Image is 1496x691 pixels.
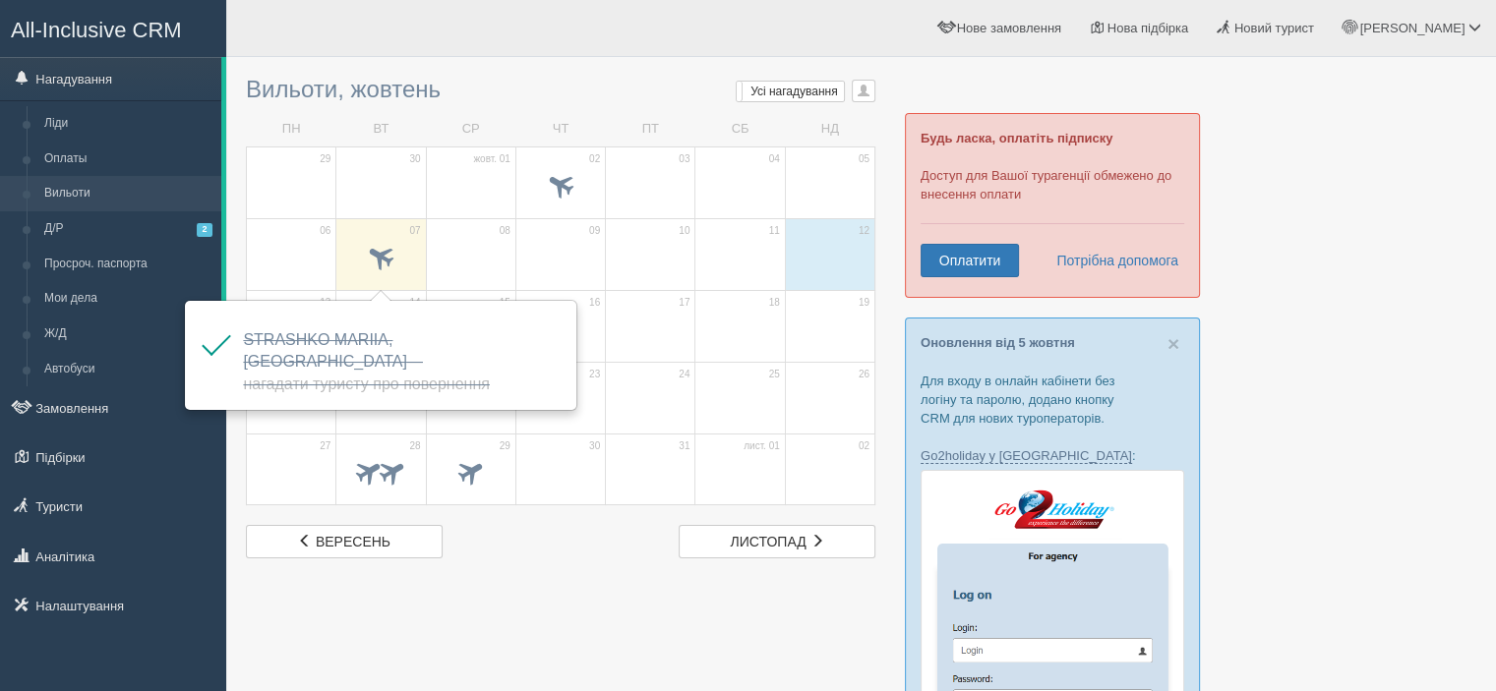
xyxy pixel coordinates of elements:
[921,131,1112,145] b: Будь ласка, оплатіть підписку
[197,223,212,236] span: 2
[409,152,420,166] span: 30
[589,296,600,310] span: 16
[921,244,1019,277] a: Оплатити
[320,439,330,453] span: 27
[679,525,875,558] a: листопад
[409,296,420,310] span: 14
[35,281,221,317] a: Мои дела
[320,296,330,310] span: 13
[785,112,874,146] td: НД
[35,176,221,211] a: Вильоти
[246,525,443,558] a: вересень
[243,331,489,393] a: STRASHKO MARIIA, [GEOGRAPHIC_DATA]— Нагадати туристу про повернення
[589,224,600,238] span: 09
[246,77,875,102] h3: Вильоти, жовтень
[316,534,390,549] span: вересень
[35,317,221,352] a: Ж/Д
[35,211,221,247] a: Д/Р2
[1167,332,1179,355] span: ×
[744,439,780,453] span: лист. 01
[859,439,869,453] span: 02
[1234,21,1314,35] span: Новий турист
[905,113,1200,298] div: Доступ для Вашої турагенції обмежено до внесення оплати
[589,368,600,381] span: 23
[247,112,336,146] td: ПН
[859,368,869,381] span: 26
[769,152,780,166] span: 04
[859,224,869,238] span: 12
[500,439,510,453] span: 29
[1044,244,1179,277] a: Потрібна допомога
[589,152,600,166] span: 02
[500,296,510,310] span: 15
[473,152,510,166] span: жовт. 01
[695,112,785,146] td: СБ
[679,224,689,238] span: 10
[679,368,689,381] span: 24
[921,335,1075,350] a: Оновлення від 5 жовтня
[320,152,330,166] span: 29
[859,296,869,310] span: 19
[515,112,605,146] td: ЧТ
[769,368,780,381] span: 25
[35,247,221,282] a: Просроч. паспорта
[1,1,225,55] a: All-Inclusive CRM
[859,152,869,166] span: 05
[957,21,1061,35] span: Нове замовлення
[409,439,420,453] span: 28
[679,439,689,453] span: 31
[589,439,600,453] span: 30
[35,352,221,387] a: Автобуси
[35,142,221,177] a: Оплаты
[750,85,838,98] span: Усі нагадування
[426,112,515,146] td: СР
[1167,333,1179,354] button: Close
[921,448,1132,464] a: Go2holiday у [GEOGRAPHIC_DATA]
[409,224,420,238] span: 07
[679,296,689,310] span: 17
[35,106,221,142] a: Ліди
[1359,21,1465,35] span: [PERSON_NAME]
[679,152,689,166] span: 03
[500,224,510,238] span: 08
[243,331,489,393] span: STRASHKO MARIIA, [GEOGRAPHIC_DATA]
[336,112,426,146] td: ВТ
[606,112,695,146] td: ПТ
[769,296,780,310] span: 18
[921,372,1184,428] p: Для входу в онлайн кабінети без логіну та паролю, додано кнопку CRM для нових туроператорів.
[320,224,330,238] span: 06
[731,534,807,549] span: листопад
[921,446,1184,465] p: :
[1107,21,1189,35] span: Нова підбірка
[769,224,780,238] span: 11
[11,18,182,42] span: All-Inclusive CRM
